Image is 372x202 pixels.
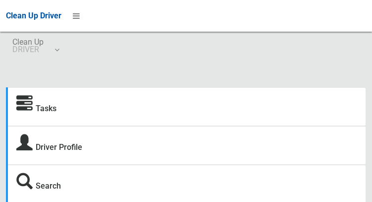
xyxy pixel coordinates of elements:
a: Search [36,181,61,191]
a: Clean Up Driver [6,8,61,23]
small: DRIVER [12,46,44,53]
span: Clean Up [12,38,58,53]
a: Clean UpDRIVER [6,32,65,64]
span: Clean Up Driver [6,11,61,20]
a: Tasks [36,104,56,113]
a: Driver Profile [36,142,82,152]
